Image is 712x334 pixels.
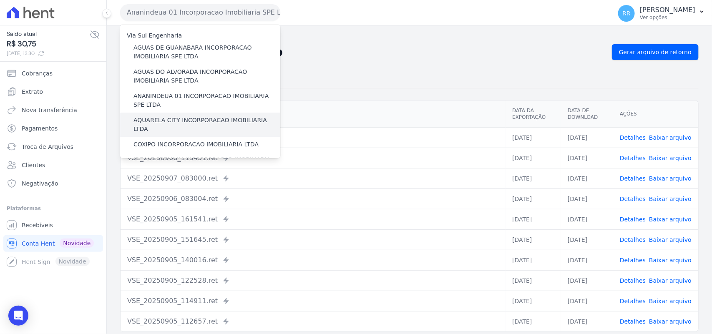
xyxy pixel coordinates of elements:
div: f9036f52-5247-4ff9-9254-40acc2511fad [127,133,499,143]
a: Extrato [3,83,103,100]
span: Cobranças [22,69,53,78]
h2: Exportações de Retorno [120,46,605,58]
th: Data de Download [561,100,613,128]
a: Detalhes [620,318,646,325]
a: Troca de Arquivos [3,138,103,155]
a: Recebíveis [3,217,103,234]
span: Pagamentos [22,124,58,133]
a: Baixar arquivo [649,155,692,161]
div: VSE_20250906_083004.ret [127,194,499,204]
a: Baixar arquivo [649,196,692,202]
div: VSE_20250905_114911.ret [127,296,499,306]
label: IDEALE PREMIUM INCORPORACAO IMOBILIARIA LTDA [133,156,280,173]
span: Negativação [22,179,58,188]
label: AQUARELA CITY INCORPORACAO IMOBILIARIA LTDA [133,116,280,133]
a: Gerar arquivo de retorno [612,44,699,60]
a: Baixar arquivo [649,216,692,223]
a: Detalhes [620,236,646,243]
div: VSE_20250908_113451.ret [127,153,499,163]
span: Clientes [22,161,45,169]
div: Open Intercom Messenger [8,306,28,326]
label: ANANINDEUA 01 INCORPORACAO IMOBILIARIA SPE LTDA [133,92,280,109]
a: Baixar arquivo [649,298,692,304]
td: [DATE] [506,250,561,270]
div: Plataformas [7,203,100,213]
span: Saldo atual [7,30,90,38]
button: Ananindeua 01 Incorporacao Imobiliaria SPE LTDA [120,4,280,21]
a: Detalhes [620,216,646,223]
a: Detalhes [620,257,646,264]
div: VSE_20250905_112657.ret [127,316,499,326]
span: Troca de Arquivos [22,143,73,151]
span: Recebíveis [22,221,53,229]
td: [DATE] [561,291,613,311]
div: VSE_20250905_122528.ret [127,276,499,286]
td: [DATE] [561,250,613,270]
a: Nova transferência [3,102,103,118]
td: [DATE] [506,188,561,209]
label: AGUAS DE GUANABARA INCORPORACAO IMOBILIARIA SPE LTDA [133,43,280,61]
span: Novidade [60,239,94,248]
a: Clientes [3,157,103,173]
a: Detalhes [620,155,646,161]
span: RR [622,10,630,16]
td: [DATE] [561,209,613,229]
a: Baixar arquivo [649,175,692,182]
td: [DATE] [506,127,561,148]
th: Ações [613,100,698,128]
td: [DATE] [506,229,561,250]
td: [DATE] [561,229,613,250]
div: VSE_20250905_151645.ret [127,235,499,245]
label: Via Sul Engenharia [127,32,182,39]
div: VSE_20250905_161541.ret [127,214,499,224]
label: AGUAS DO ALVORADA INCORPORACAO IMOBILIARIA SPE LTDA [133,68,280,85]
a: Detalhes [620,175,646,182]
a: Detalhes [620,134,646,141]
label: COXIPO INCORPORACAO IMOBILIARIA LTDA [133,140,259,149]
a: Negativação [3,175,103,192]
span: Conta Hent [22,239,55,248]
a: Baixar arquivo [649,257,692,264]
td: [DATE] [506,148,561,168]
td: [DATE] [506,270,561,291]
td: [DATE] [506,291,561,311]
td: [DATE] [506,209,561,229]
a: Cobranças [3,65,103,82]
td: [DATE] [561,127,613,148]
span: Nova transferência [22,106,77,114]
a: Conta Hent Novidade [3,235,103,252]
a: Baixar arquivo [649,318,692,325]
span: [DATE] 13:30 [7,50,90,57]
p: [PERSON_NAME] [640,6,695,14]
nav: Breadcrumb [120,32,699,41]
td: [DATE] [561,188,613,209]
nav: Sidebar [7,65,100,270]
a: Baixar arquivo [649,134,692,141]
span: Extrato [22,88,43,96]
a: Pagamentos [3,120,103,137]
td: [DATE] [506,168,561,188]
div: VSE_20250905_140016.ret [127,255,499,265]
button: RR [PERSON_NAME] Ver opções [611,2,712,25]
p: Ver opções [640,14,695,21]
th: Arquivo [121,100,506,128]
a: Detalhes [620,298,646,304]
td: [DATE] [561,270,613,291]
span: Gerar arquivo de retorno [619,48,692,56]
div: VSE_20250907_083000.ret [127,173,499,183]
a: Baixar arquivo [649,236,692,243]
a: Baixar arquivo [649,277,692,284]
td: [DATE] [561,168,613,188]
th: Data da Exportação [506,100,561,128]
td: [DATE] [561,148,613,168]
span: R$ 30,75 [7,38,90,50]
td: [DATE] [561,311,613,331]
a: Detalhes [620,196,646,202]
a: Detalhes [620,277,646,284]
td: [DATE] [506,311,561,331]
